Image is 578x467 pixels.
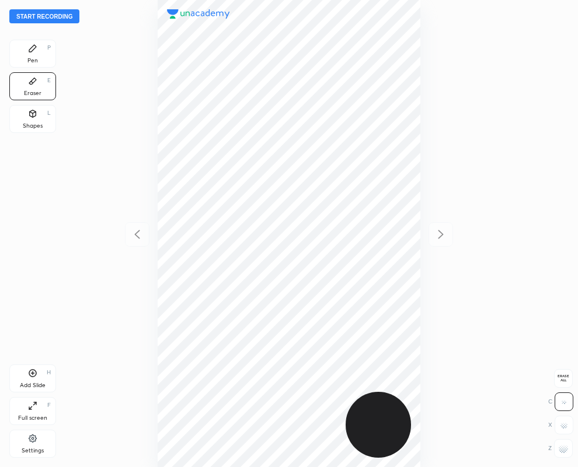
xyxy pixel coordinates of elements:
div: X [548,416,573,434]
div: E [47,78,51,83]
div: Shapes [23,123,43,129]
div: Settings [22,448,44,454]
div: C [548,392,573,411]
img: logo.38c385cc.svg [167,9,230,19]
div: P [47,45,51,51]
div: Pen [27,58,38,64]
div: Full screen [18,415,47,421]
div: Eraser [24,90,41,96]
div: H [47,370,51,375]
button: Start recording [9,9,79,23]
div: Add Slide [20,382,46,388]
span: Erase all [555,374,572,382]
div: Z [548,439,573,458]
div: F [47,402,51,408]
div: L [47,110,51,116]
